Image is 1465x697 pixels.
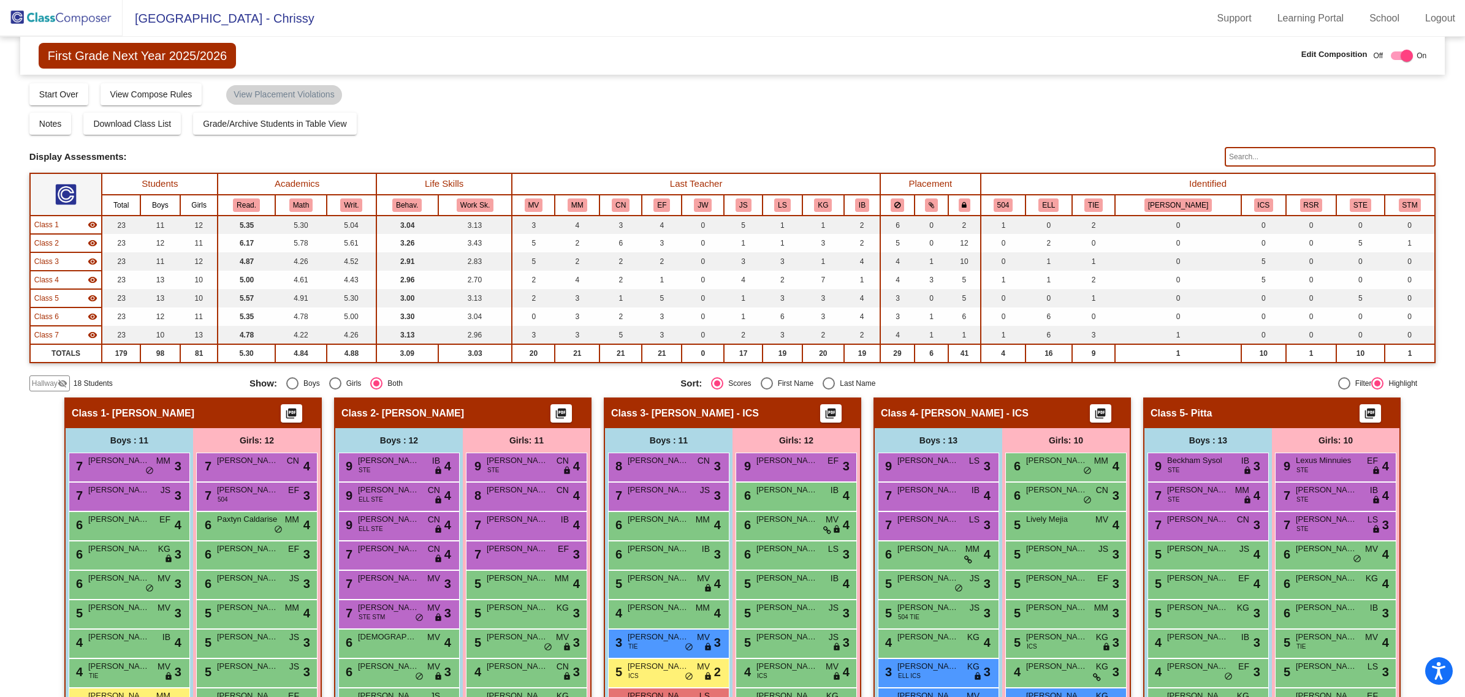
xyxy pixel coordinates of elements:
[802,326,845,344] td: 2
[88,257,97,266] mat-icon: visibility
[1115,252,1241,271] td: 0
[844,216,880,234] td: 2
[327,307,376,326] td: 5.00
[1350,198,1371,212] button: STE
[180,216,218,234] td: 12
[880,252,915,271] td: 4
[1072,234,1116,252] td: 0
[1286,326,1336,344] td: 0
[1385,195,1435,216] th: Step Math
[981,289,1025,307] td: 0
[802,234,845,252] td: 3
[1336,289,1385,307] td: 5
[880,271,915,289] td: 4
[1208,9,1261,28] a: Support
[802,289,845,307] td: 3
[642,234,682,252] td: 3
[34,256,59,267] span: Class 3
[512,252,555,271] td: 5
[1241,234,1286,252] td: 0
[218,173,376,195] th: Academics
[880,326,915,344] td: 4
[642,216,682,234] td: 4
[39,43,236,69] span: First Grade Next Year 2025/2026
[612,198,630,212] button: CN
[39,89,78,99] span: Start Over
[140,195,180,216] th: Boys
[724,195,763,216] th: Jordan Sona
[880,173,981,195] th: Placement
[599,307,642,326] td: 2
[568,198,587,212] button: MM
[981,271,1025,289] td: 1
[34,311,59,322] span: Class 6
[555,234,599,252] td: 2
[915,234,948,252] td: 0
[555,289,599,307] td: 3
[1115,195,1241,216] th: Title I Math
[554,407,568,424] mat-icon: picture_as_pdf
[1072,252,1116,271] td: 1
[93,119,171,129] span: Download Class List
[218,234,275,252] td: 6.17
[30,252,102,271] td: Hidden teacher - Maloney - ICS
[802,195,845,216] th: Kira Gallivan
[1115,289,1241,307] td: 0
[981,307,1025,326] td: 0
[1286,216,1336,234] td: 0
[327,252,376,271] td: 4.52
[438,271,512,289] td: 2.70
[844,326,880,344] td: 2
[512,271,555,289] td: 2
[1336,195,1385,216] th: Step ELA
[1072,271,1116,289] td: 2
[682,289,724,307] td: 0
[1399,198,1421,212] button: STM
[724,234,763,252] td: 1
[275,307,327,326] td: 4.78
[226,85,341,105] mat-chip: View Placement Violations
[233,198,260,212] button: Read.
[948,252,981,271] td: 10
[275,252,327,271] td: 4.26
[512,326,555,344] td: 3
[376,307,438,326] td: 3.30
[218,289,275,307] td: 5.57
[981,173,1435,195] th: Identified
[1385,271,1435,289] td: 0
[682,326,724,344] td: 0
[1025,216,1071,234] td: 0
[724,252,763,271] td: 3
[1385,326,1435,344] td: 0
[88,238,97,248] mat-icon: visibility
[376,252,438,271] td: 2.91
[1241,252,1286,271] td: 5
[34,238,59,249] span: Class 2
[284,407,299,424] mat-icon: picture_as_pdf
[1025,326,1071,344] td: 6
[203,119,347,129] span: Grade/Archive Students in Table View
[555,307,599,326] td: 3
[275,289,327,307] td: 4.91
[1385,252,1435,271] td: 0
[915,252,948,271] td: 1
[102,216,140,234] td: 23
[180,326,218,344] td: 13
[438,252,512,271] td: 2.83
[555,326,599,344] td: 3
[1385,234,1435,252] td: 1
[438,289,512,307] td: 3.13
[180,252,218,271] td: 12
[376,289,438,307] td: 3.00
[802,216,845,234] td: 1
[880,289,915,307] td: 3
[102,289,140,307] td: 23
[555,252,599,271] td: 2
[275,271,327,289] td: 4.61
[915,195,948,216] th: Keep with students
[763,234,802,252] td: 1
[653,198,670,212] button: EF
[823,407,838,424] mat-icon: picture_as_pdf
[218,252,275,271] td: 4.87
[844,271,880,289] td: 1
